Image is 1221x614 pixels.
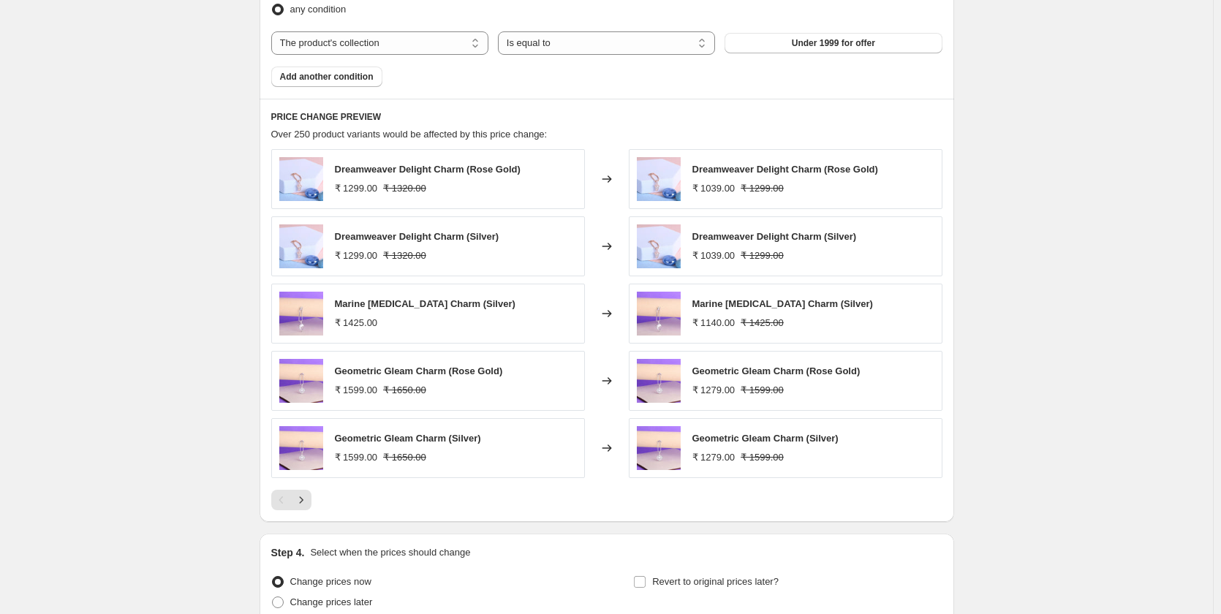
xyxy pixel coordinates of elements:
span: Add another condition [280,71,374,83]
span: ₹ 1279.00 [692,452,736,463]
span: Geometric Gleam Charm (Silver) [335,433,481,444]
img: CH_B_22-min_80x.jpg [637,157,681,201]
span: any condition [290,4,347,15]
span: Change prices now [290,576,371,587]
button: Add another condition [271,67,382,87]
span: ₹ 1599.00 [741,452,784,463]
span: ₹ 1650.00 [383,452,426,463]
span: ₹ 1650.00 [383,384,426,395]
span: ₹ 1140.00 [692,317,736,328]
span: Geometric Gleam Charm (Rose Gold) [335,365,503,376]
span: ₹ 1425.00 [741,317,784,328]
span: Geometric Gleam Charm (Silver) [692,433,839,444]
span: ₹ 1599.00 [741,384,784,395]
span: Over 250 product variants would be affected by this price change: [271,129,548,140]
img: CH_C_2_s_-min_80x.jpg [637,292,681,336]
span: Revert to original prices later? [652,576,779,587]
span: Marine [MEDICAL_DATA] Charm (Silver) [692,298,873,309]
span: Geometric Gleam Charm (Rose Gold) [692,365,861,376]
span: ₹ 1299.00 [741,250,784,261]
img: CH_D_22_S_-min_80x.jpg [637,359,681,403]
img: CH_B_22-min_80x.jpg [637,224,681,268]
span: ₹ 1039.00 [692,183,736,194]
button: Under 1999 for offer [725,33,942,53]
span: ₹ 1599.00 [335,384,378,395]
span: ₹ 1039.00 [692,250,736,261]
span: ₹ 1299.00 [335,183,378,194]
nav: Pagination [271,490,311,510]
img: CH_C_2_s_-min_80x.jpg [279,292,323,336]
img: CH_D_22_S_-min_80x.jpg [637,426,681,470]
img: CH_B_22-min_80x.jpg [279,157,323,201]
span: Under 1999 for offer [792,37,875,49]
span: Dreamweaver Delight Charm (Rose Gold) [692,164,878,175]
img: CH_D_22_S_-min_80x.jpg [279,426,323,470]
img: CH_D_22_S_-min_80x.jpg [279,359,323,403]
span: ₹ 1299.00 [741,183,784,194]
span: ₹ 1599.00 [335,452,378,463]
span: ₹ 1320.00 [383,183,426,194]
h2: Step 4. [271,545,305,560]
h6: PRICE CHANGE PREVIEW [271,111,942,123]
span: Change prices later [290,596,373,607]
span: ₹ 1425.00 [335,317,378,328]
button: Next [291,490,311,510]
span: Marine [MEDICAL_DATA] Charm (Silver) [335,298,515,309]
p: Select when the prices should change [310,545,470,560]
span: Dreamweaver Delight Charm (Silver) [692,231,857,242]
span: ₹ 1279.00 [692,384,736,395]
span: ₹ 1299.00 [335,250,378,261]
span: Dreamweaver Delight Charm (Rose Gold) [335,164,521,175]
span: ₹ 1320.00 [383,250,426,261]
img: CH_B_22-min_80x.jpg [279,224,323,268]
span: Dreamweaver Delight Charm (Silver) [335,231,499,242]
